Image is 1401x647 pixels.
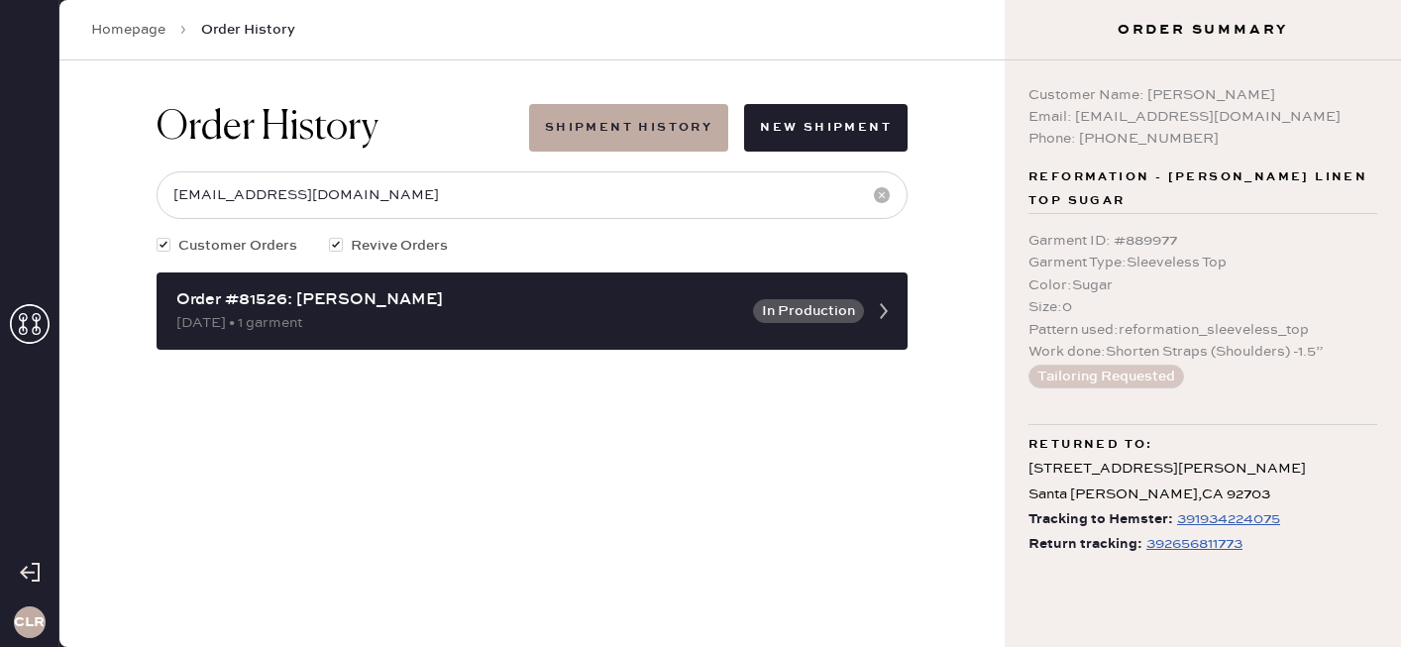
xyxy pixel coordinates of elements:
div: Pattern used : reformation_sleeveless_top [1028,319,1377,341]
a: Homepage [91,20,165,40]
button: Tailoring Requested [1028,365,1184,388]
div: Customer Name: [PERSON_NAME] [1028,84,1377,106]
div: Work done : Shorten Straps (Shoulders) -1.5” [1028,341,1377,363]
div: [STREET_ADDRESS][PERSON_NAME] Santa [PERSON_NAME] , CA 92703 [1028,457,1377,506]
span: Revive Orders [351,235,448,257]
div: https://www.fedex.com/apps/fedextrack/?tracknumbers=391934224075&cntry_code=US [1177,507,1280,531]
iframe: Front Chat [1307,558,1392,643]
div: Color : Sugar [1028,274,1377,296]
span: Tracking to Hemster: [1028,507,1173,532]
div: Garment Type : Sleeveless Top [1028,252,1377,273]
div: Order #81526: [PERSON_NAME] [176,288,741,312]
input: Search by order number, customer name, email or phone number [157,171,908,219]
h3: Order Summary [1005,20,1401,40]
div: Email: [EMAIL_ADDRESS][DOMAIN_NAME] [1028,106,1377,128]
div: Phone: [PHONE_NUMBER] [1028,128,1377,150]
div: [DATE] • 1 garment [176,312,741,334]
button: Shipment History [529,104,728,152]
div: https://www.fedex.com/apps/fedextrack/?tracknumbers=392656811773&cntry_code=US [1146,532,1242,556]
button: In Production [753,299,864,323]
button: New Shipment [744,104,908,152]
a: 392656811773 [1142,532,1242,557]
span: Returned to: [1028,433,1153,457]
span: Return tracking: [1028,532,1142,557]
h3: CLR [14,615,45,629]
div: Garment ID : # 889977 [1028,230,1377,252]
div: Size : 0 [1028,296,1377,318]
span: Reformation - [PERSON_NAME] Linen Top Sugar [1028,165,1377,213]
span: Order History [201,20,295,40]
a: 391934224075 [1173,507,1280,532]
span: Customer Orders [178,235,297,257]
h1: Order History [157,104,378,152]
